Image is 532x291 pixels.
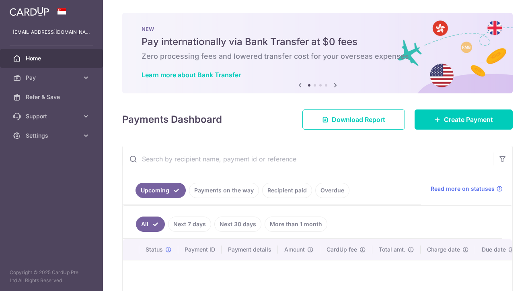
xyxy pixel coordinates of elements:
[26,74,79,82] span: Pay
[123,146,493,172] input: Search by recipient name, payment id or reference
[26,112,79,120] span: Support
[379,246,405,254] span: Total amt.
[122,13,513,93] img: Bank transfer banner
[302,109,405,130] a: Download Report
[142,71,241,79] a: Learn more about Bank Transfer
[136,183,186,198] a: Upcoming
[262,183,312,198] a: Recipient paid
[427,246,460,254] span: Charge date
[265,217,327,232] a: More than 1 month
[431,185,503,193] a: Read more on statuses
[327,246,357,254] span: CardUp fee
[168,217,211,232] a: Next 7 days
[26,54,79,62] span: Home
[214,217,261,232] a: Next 30 days
[415,109,513,130] a: Create Payment
[146,246,163,254] span: Status
[431,185,495,193] span: Read more on statuses
[315,183,349,198] a: Overdue
[142,26,493,32] p: NEW
[189,183,259,198] a: Payments on the way
[142,35,493,48] h5: Pay internationally via Bank Transfer at $0 fees
[178,239,222,260] th: Payment ID
[26,93,79,101] span: Refer & Save
[222,239,278,260] th: Payment details
[482,246,506,254] span: Due date
[136,217,165,232] a: All
[10,6,49,16] img: CardUp
[332,115,385,124] span: Download Report
[122,112,222,127] h4: Payments Dashboard
[284,246,305,254] span: Amount
[13,28,90,36] p: [EMAIL_ADDRESS][DOMAIN_NAME]
[142,52,493,61] h6: Zero processing fees and lowered transfer cost for your overseas expenses
[26,132,79,140] span: Settings
[444,115,493,124] span: Create Payment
